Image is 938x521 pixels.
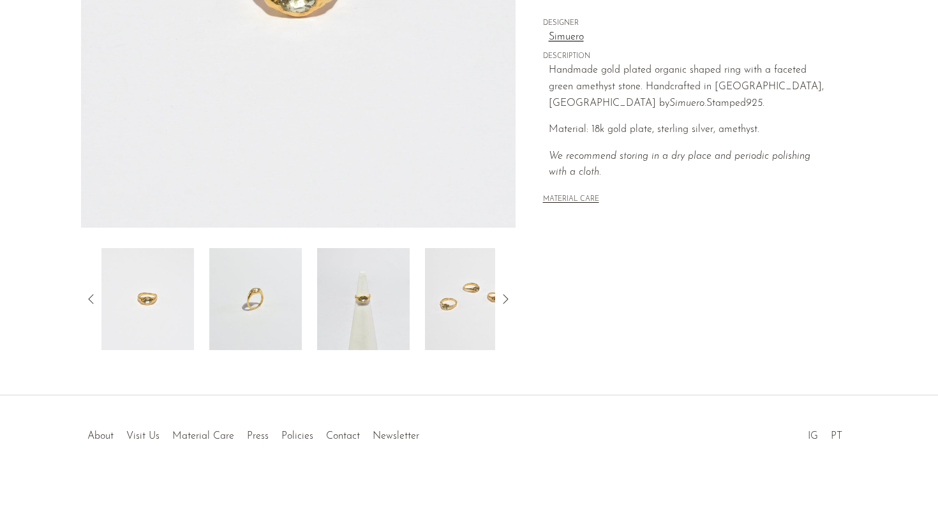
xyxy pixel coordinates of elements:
a: Contact [326,431,360,441]
img: Faro Ring [209,248,302,350]
a: Material Care [172,431,234,441]
a: Policies [281,431,313,441]
a: Simuero [549,29,830,46]
i: We recommend storing in a dry place and periodic polishing with a cloth. [549,151,810,178]
img: Faro Ring [317,248,410,350]
img: Faro Ring [101,248,194,350]
em: Simuero. [669,98,706,108]
ul: Quick links [81,421,426,445]
p: Handmade gold plated organic shaped ring with a faceted green amethyst stone. Handcrafted in [GEO... [549,62,830,112]
p: Material: 18k gold plate, sterling silver, amethyst. [549,122,830,138]
em: 925. [746,98,764,108]
a: PT [831,431,842,441]
a: Visit Us [126,431,160,441]
ul: Social Medias [801,421,849,445]
a: Press [247,431,269,441]
img: Faro Ring [425,248,517,350]
span: DESIGNER [543,18,830,29]
span: DESCRIPTION [543,51,830,62]
a: IG [808,431,818,441]
a: About [87,431,114,441]
button: MATERIAL CARE [543,195,599,205]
